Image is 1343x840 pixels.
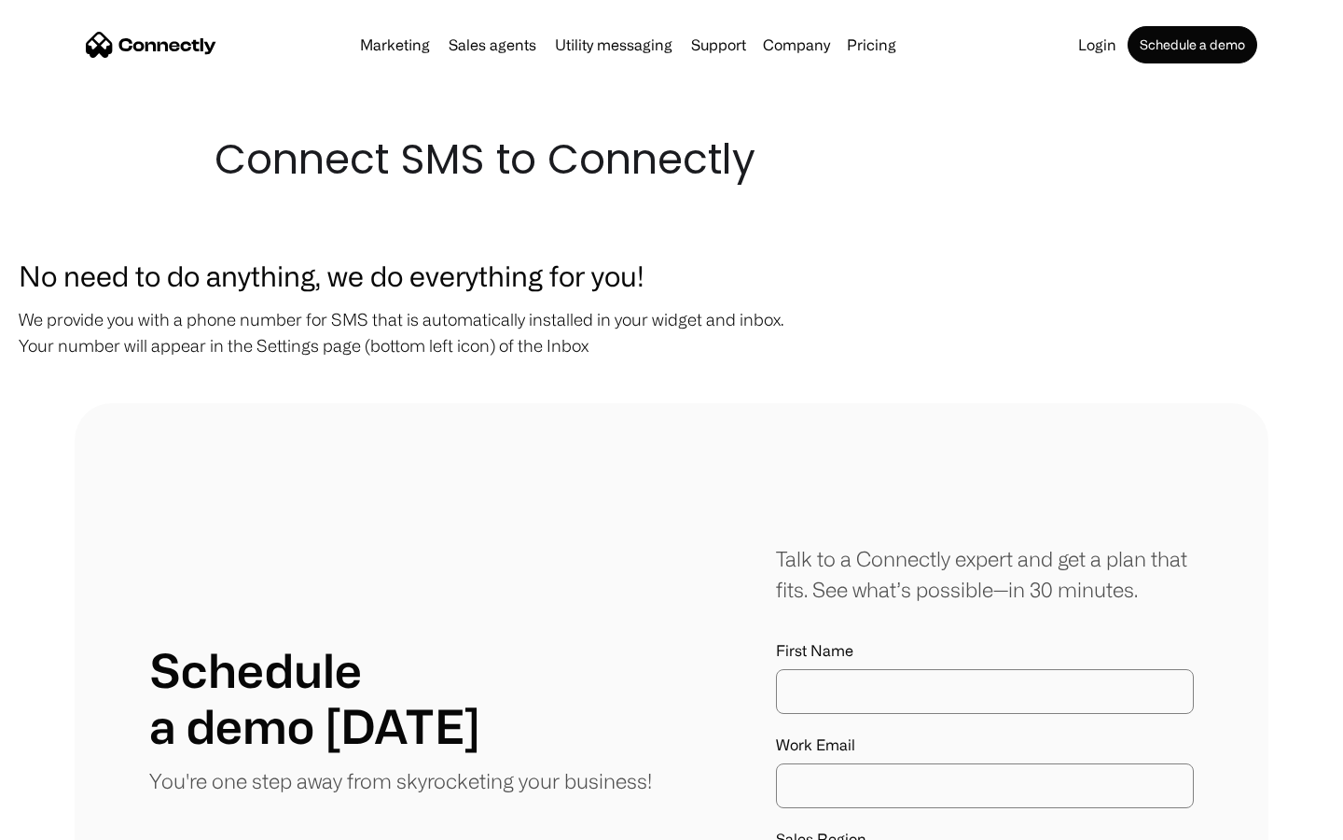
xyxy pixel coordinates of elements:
ul: Language list [37,807,112,833]
label: Work Email [776,736,1194,754]
a: Utility messaging [547,37,680,52]
a: Schedule a demo [1128,26,1257,63]
p: You're one step away from skyrocketing your business! [149,765,652,796]
a: Sales agents [441,37,544,52]
a: Login [1071,37,1124,52]
div: Talk to a Connectly expert and get a plan that fits. See what’s possible—in 30 minutes. [776,543,1194,605]
a: Support [684,37,754,52]
h3: No need to do anything, we do everything for you! [19,254,1324,297]
h1: Connect SMS to Connectly [215,131,1128,189]
aside: Language selected: English [19,807,112,833]
label: First Name [776,642,1194,660]
h1: Schedule a demo [DATE] [149,642,480,754]
p: ‍ [19,368,1324,394]
div: Company [763,32,830,58]
a: Marketing [353,37,437,52]
p: We provide you with a phone number for SMS that is automatically installed in your widget and inb... [19,306,1324,358]
a: Pricing [839,37,904,52]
